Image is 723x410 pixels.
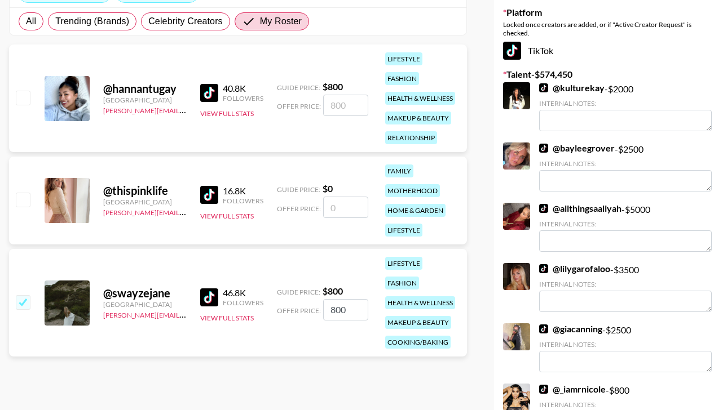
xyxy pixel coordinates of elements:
div: Internal Notes: [539,159,712,168]
div: [GEOGRAPHIC_DATA] [103,300,187,309]
button: View Full Stats [200,109,254,118]
div: family [385,164,413,177]
a: @allthingsaaliyah [539,203,621,214]
strong: $ 800 [323,81,343,92]
div: fashion [385,277,419,289]
img: TikTok [539,83,548,92]
div: Internal Notes: [539,220,712,228]
div: Followers [223,197,263,205]
div: [GEOGRAPHIC_DATA] [103,96,187,104]
div: Followers [223,94,263,102]
img: TikTok [200,186,218,204]
img: TikTok [539,144,548,153]
span: Trending (Brands) [55,15,129,28]
div: home & garden [385,204,446,217]
a: @giacanning [539,323,602,335]
a: [PERSON_NAME][EMAIL_ADDRESS][PERSON_NAME][DOMAIN_NAME] [103,104,324,115]
div: Internal Notes: [539,400,712,409]
div: relationship [385,131,437,144]
div: - $ 2500 [539,323,712,372]
span: Celebrity Creators [148,15,223,28]
div: lifestyle [385,224,422,237]
div: - $ 2500 [539,142,712,191]
div: motherhood [385,184,440,197]
div: TikTok [503,42,714,60]
span: Guide Price: [277,83,320,92]
img: TikTok [539,385,548,394]
div: health & wellness [385,296,455,309]
a: @kulturekay [539,82,605,93]
span: Guide Price: [277,288,320,296]
div: Internal Notes: [539,280,712,288]
input: 800 [323,299,368,320]
div: @ hannantugay [103,82,187,96]
img: TikTok [503,42,521,60]
div: Followers [223,298,263,307]
span: Guide Price: [277,185,320,194]
span: My Roster [260,15,302,28]
span: Offer Price: [277,306,321,315]
div: Internal Notes: [539,99,712,108]
img: TikTok [539,324,548,333]
div: @ swayzejane [103,286,187,300]
div: - $ 3500 [539,263,712,312]
div: makeup & beauty [385,112,451,124]
div: 40.8K [223,83,263,94]
a: [PERSON_NAME][EMAIL_ADDRESS][PERSON_NAME][DOMAIN_NAME] [103,309,324,319]
div: lifestyle [385,257,422,270]
div: fashion [385,72,419,85]
a: @_iamrnicole [539,384,606,395]
a: @bayleegrover [539,142,615,154]
strong: $ 800 [323,286,343,296]
strong: $ 0 [323,183,333,194]
div: @ thispinklife [103,184,187,198]
button: View Full Stats [200,212,254,220]
label: Talent - $ 574,450 [503,69,714,80]
div: - $ 5000 [539,203,712,252]
img: TikTok [539,204,548,213]
img: TikTok [200,288,218,306]
div: lifestyle [385,52,422,65]
div: [GEOGRAPHIC_DATA] [103,198,187,206]
div: Locked once creators are added, or if "Active Creator Request" is checked. [503,20,714,37]
img: TikTok [539,264,548,273]
a: @lilygarofaloo [539,263,610,274]
label: Platform [503,7,714,18]
div: 16.8K [223,185,263,197]
span: Offer Price: [277,102,321,110]
button: View Full Stats [200,314,254,322]
div: Internal Notes: [539,340,712,349]
div: cooking/baking [385,336,451,349]
span: Offer Price: [277,204,321,213]
div: makeup & beauty [385,316,451,329]
div: - $ 2000 [539,82,712,131]
input: 800 [323,95,368,116]
div: 46.8K [223,287,263,298]
img: TikTok [200,84,218,102]
a: [PERSON_NAME][EMAIL_ADDRESS][PERSON_NAME][DOMAIN_NAME] [103,206,324,217]
div: health & wellness [385,92,455,105]
span: All [26,15,36,28]
input: 0 [323,197,368,218]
